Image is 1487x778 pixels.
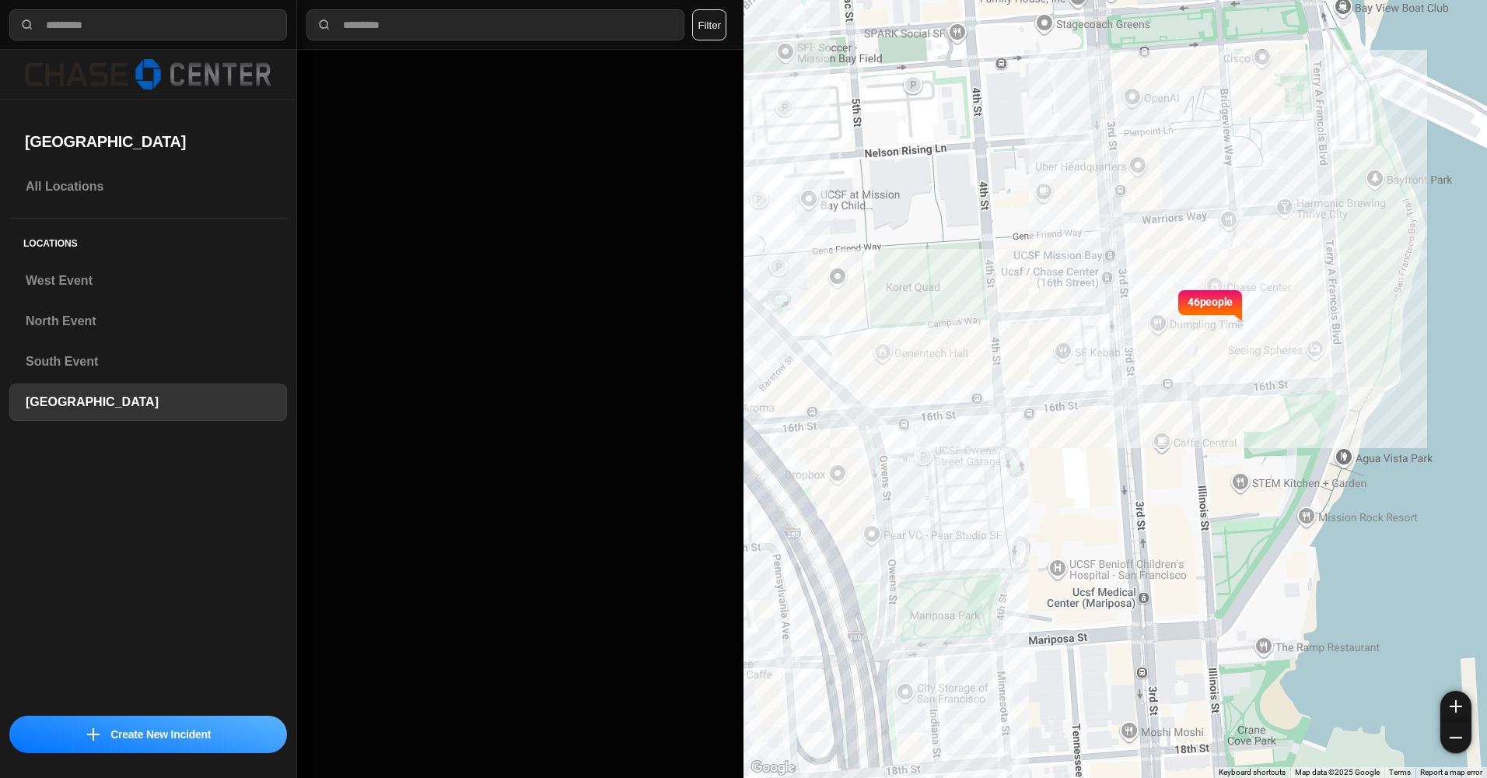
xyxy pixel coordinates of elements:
h2: [GEOGRAPHIC_DATA] [25,131,271,152]
img: search [19,17,35,33]
img: logo [25,59,271,89]
a: South Event [9,343,287,380]
a: Open this area in Google Maps (opens a new window) [747,758,799,778]
img: search [317,17,332,33]
img: zoom-out [1450,731,1462,744]
h3: All Locations [26,177,271,196]
h3: North Event [26,312,271,331]
a: [GEOGRAPHIC_DATA] [9,384,287,421]
h3: West Event [26,272,271,290]
a: West Event [9,262,287,300]
button: Filter [692,9,726,40]
p: Create New Incident [110,727,211,742]
button: zoom-out [1440,722,1471,753]
h3: [GEOGRAPHIC_DATA] [26,393,271,412]
a: All Locations [9,168,287,205]
p: 46 people [1188,294,1233,328]
button: iconCreate New Incident [9,716,287,753]
a: North Event [9,303,287,340]
img: notch [1176,288,1188,322]
img: Google [747,758,799,778]
span: Map data ©2025 Google [1295,768,1380,776]
h5: Locations [9,219,287,262]
img: zoom-in [1450,700,1462,713]
img: icon [87,728,100,741]
a: Terms (opens in new tab) [1389,768,1411,776]
button: zoom-in [1440,691,1471,722]
img: notch [1233,288,1244,322]
a: Report a map error [1420,768,1482,776]
h3: South Event [26,352,271,371]
button: Keyboard shortcuts [1219,767,1286,778]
